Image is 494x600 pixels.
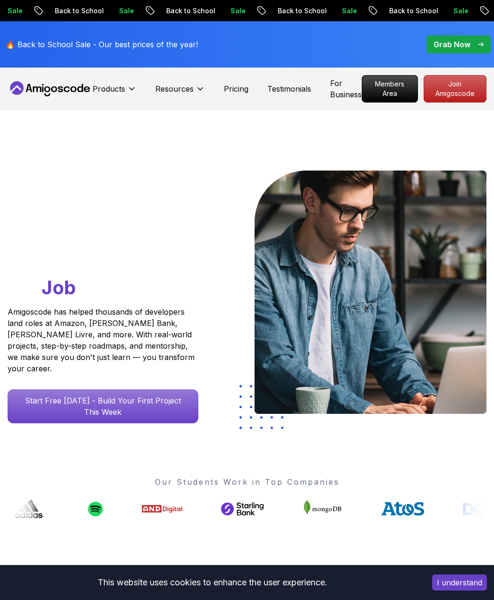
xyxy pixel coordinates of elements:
p: 🔥 Back to School Sale - Our best prices of the year! [6,39,198,50]
span: Job [42,276,76,299]
p: Amigoscode has helped thousands of developers land roles at Amazon, [PERSON_NAME] Bank, [PERSON_N... [8,306,198,374]
div: This website uses cookies to enhance the user experience. [7,572,418,593]
button: Resources [155,83,205,102]
a: Members Area [362,75,418,103]
p: Our Students Work in Top Companies [8,476,486,488]
p: Join Amigoscode [424,76,486,102]
p: Sale [221,6,251,16]
a: Testimonials [267,83,311,94]
a: For Business [330,77,362,100]
a: Pricing [224,83,248,94]
p: Grab Now [434,39,470,50]
p: Back to School [268,6,332,16]
p: Products [93,83,125,94]
button: Accept cookies [432,574,487,591]
a: Start Free [DATE] - Build Your First Project This Week [8,389,198,423]
p: Sale [443,6,474,16]
button: Products [93,83,136,102]
p: Resources [155,83,194,94]
p: Members Area [362,76,417,102]
p: Sale [109,6,139,16]
p: Back to School [379,6,443,16]
a: Join Amigoscode [424,75,486,103]
img: hero [255,171,486,414]
p: Sale [332,6,362,16]
p: Back to School [45,6,109,16]
p: Back to School [156,6,221,16]
h1: Go From Learning to Hired: Master Java, Spring Boot & Cloud Skills That Get You the [8,171,198,300]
